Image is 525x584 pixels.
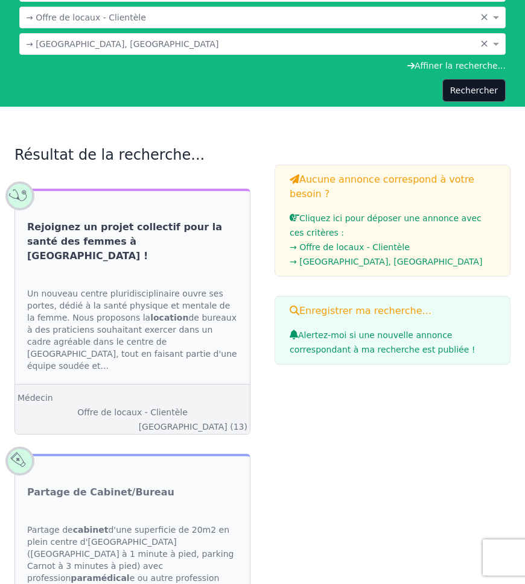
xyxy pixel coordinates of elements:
[17,393,53,403] a: Médecin
[27,485,174,500] a: Partage de Cabinet/Bureau
[290,213,495,269] a: Cliquez ici pour déposer une annonce avec ces critères :→ Offre de locaux - Clientèle→ [GEOGRAPHI...
[290,330,475,354] span: Alertez-moi si une nouvelle annonce correspondant à ma recherche est publiée !
[290,254,495,269] li: → [GEOGRAPHIC_DATA], [GEOGRAPHIC_DATA]
[14,145,250,165] h2: Résultat de la recherche...
[442,79,506,102] button: Rechercher
[71,573,129,583] strong: paramédical
[139,422,247,432] a: [GEOGRAPHIC_DATA] (13)
[73,525,109,535] strong: cabinet
[150,313,188,322] strong: location
[480,11,490,24] span: Clear all
[290,172,495,201] h3: Aucune annonce correspond à votre besoin ?
[19,60,506,72] div: Affiner la recherche...
[15,275,250,384] div: Un nouveau centre pluridisciplinaire ouvre ses portes, dédié à la santé physique et mentale de la...
[290,304,495,318] h3: Enregistrer ma recherche...
[27,220,238,263] a: Rejoignez un projet collectif pour la santé des femmes à [GEOGRAPHIC_DATA] !
[480,38,490,50] span: Clear all
[77,407,188,417] a: Offre de locaux - Clientèle
[290,240,495,254] li: → Offre de locaux - Clientèle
